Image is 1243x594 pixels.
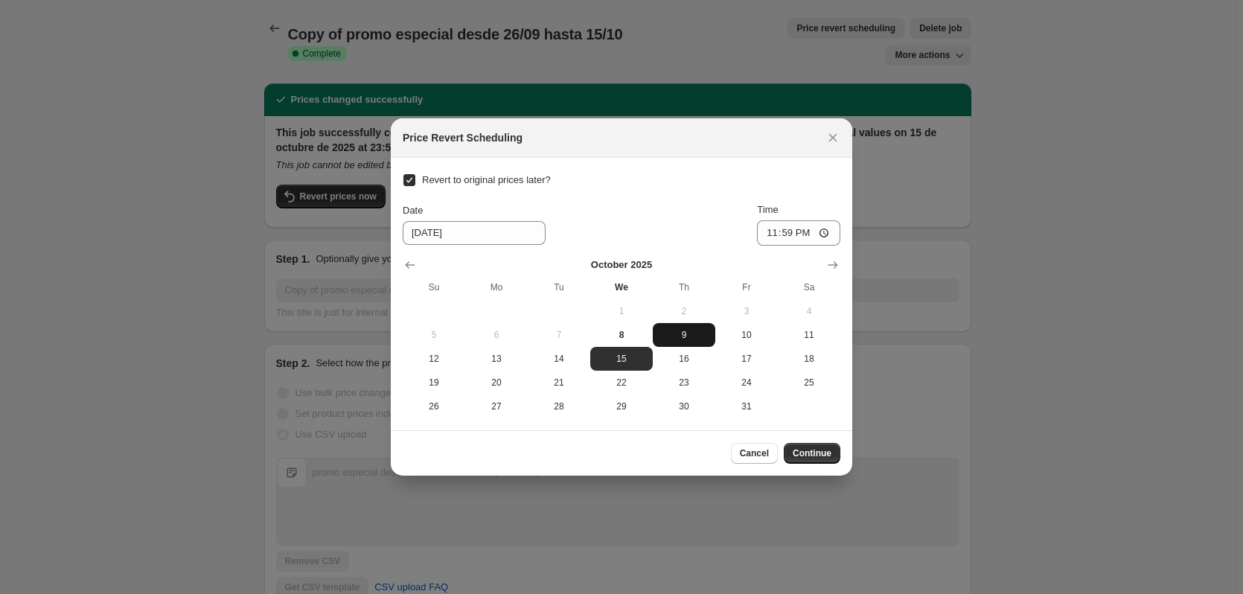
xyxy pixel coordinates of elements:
span: 7 [534,329,584,341]
button: Monday October 27 2025 [465,395,528,418]
span: Sa [784,281,834,293]
span: 21 [534,377,584,389]
span: 18 [784,353,834,365]
span: Th [659,281,709,293]
span: 1 [596,305,647,317]
button: Friday October 3 2025 [715,299,778,323]
span: 10 [721,329,772,341]
button: Close [822,127,843,148]
span: 4 [784,305,834,317]
button: Continue [784,443,840,464]
button: Thursday October 9 2025 [653,323,715,347]
span: 5 [409,329,459,341]
span: 27 [471,400,522,412]
span: 25 [784,377,834,389]
th: Sunday [403,275,465,299]
th: Wednesday [590,275,653,299]
span: Continue [793,447,831,459]
span: 8 [596,329,647,341]
span: 28 [534,400,584,412]
button: Tuesday October 21 2025 [528,371,590,395]
span: 15 [596,353,647,365]
button: Show previous month, September 2025 [400,255,421,275]
th: Saturday [778,275,840,299]
input: 12:00 [757,220,840,246]
button: Sunday October 5 2025 [403,323,465,347]
span: 29 [596,400,647,412]
button: Sunday October 26 2025 [403,395,465,418]
button: Cancel [731,443,778,464]
span: 19 [409,377,459,389]
span: 20 [471,377,522,389]
button: Friday October 24 2025 [715,371,778,395]
button: Tuesday October 7 2025 [528,323,590,347]
th: Friday [715,275,778,299]
span: Mo [471,281,522,293]
span: 16 [659,353,709,365]
span: 24 [721,377,772,389]
button: Monday October 20 2025 [465,371,528,395]
button: Monday October 6 2025 [465,323,528,347]
button: Thursday October 2 2025 [653,299,715,323]
span: Tu [534,281,584,293]
span: 6 [471,329,522,341]
button: Wednesday October 29 2025 [590,395,653,418]
span: 22 [596,377,647,389]
span: 12 [409,353,459,365]
span: 9 [659,329,709,341]
span: Cancel [740,447,769,459]
button: Tuesday October 14 2025 [528,347,590,371]
span: 2 [659,305,709,317]
button: Today Wednesday October 8 2025 [590,323,653,347]
span: Revert to original prices later? [422,174,551,185]
span: 3 [721,305,772,317]
span: We [596,281,647,293]
button: Sunday October 19 2025 [403,371,465,395]
button: Friday October 31 2025 [715,395,778,418]
button: Monday October 13 2025 [465,347,528,371]
span: 17 [721,353,772,365]
button: Thursday October 23 2025 [653,371,715,395]
button: Show next month, November 2025 [822,255,843,275]
button: Saturday October 4 2025 [778,299,840,323]
button: Thursday October 16 2025 [653,347,715,371]
span: 14 [534,353,584,365]
span: Fr [721,281,772,293]
button: Wednesday October 1 2025 [590,299,653,323]
button: Friday October 17 2025 [715,347,778,371]
button: Saturday October 18 2025 [778,347,840,371]
button: Saturday October 11 2025 [778,323,840,347]
button: Wednesday October 22 2025 [590,371,653,395]
span: 31 [721,400,772,412]
span: 11 [784,329,834,341]
span: Su [409,281,459,293]
button: Wednesday October 15 2025 [590,347,653,371]
button: Sunday October 12 2025 [403,347,465,371]
input: 10/8/2025 [403,221,546,245]
th: Tuesday [528,275,590,299]
button: Thursday October 30 2025 [653,395,715,418]
th: Thursday [653,275,715,299]
h2: Price Revert Scheduling [403,130,523,145]
th: Monday [465,275,528,299]
span: 30 [659,400,709,412]
span: Date [403,205,423,216]
button: Saturday October 25 2025 [778,371,840,395]
button: Tuesday October 28 2025 [528,395,590,418]
span: 23 [659,377,709,389]
button: Friday October 10 2025 [715,323,778,347]
span: 26 [409,400,459,412]
span: Time [757,204,778,215]
span: 13 [471,353,522,365]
